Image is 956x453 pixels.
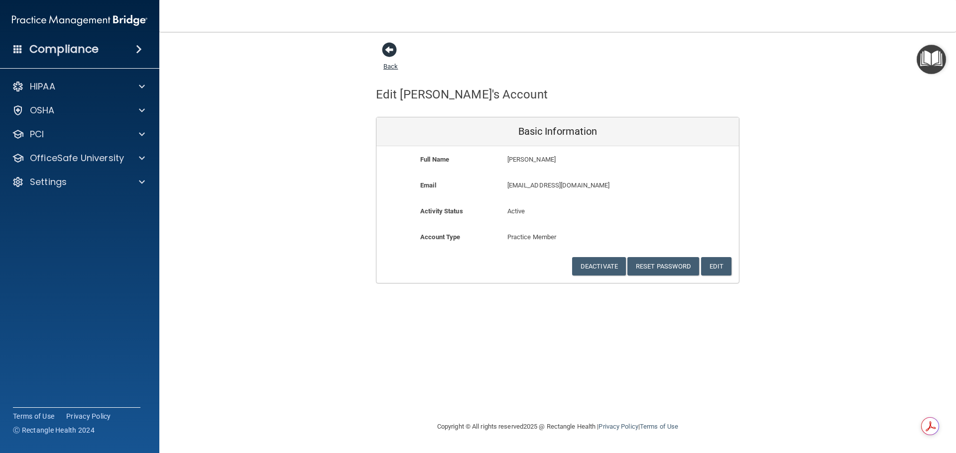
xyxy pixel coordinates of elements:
[572,257,626,275] button: Deactivate
[29,42,99,56] h4: Compliance
[30,128,44,140] p: PCI
[12,128,145,140] a: PCI
[12,10,147,30] img: PMB logo
[12,104,145,116] a: OSHA
[420,207,463,215] b: Activity Status
[598,423,638,430] a: Privacy Policy
[784,382,944,422] iframe: Drift Widget Chat Controller
[376,88,548,101] h4: Edit [PERSON_NAME]'s Account
[66,411,111,421] a: Privacy Policy
[30,104,55,116] p: OSHA
[30,81,55,92] p: HIPAA
[627,257,699,275] button: Reset Password
[376,117,739,146] div: Basic Information
[12,81,145,92] a: HIPAA
[917,45,946,74] button: Open Resource Center
[376,411,739,443] div: Copyright © All rights reserved 2025 @ Rectangle Health | |
[12,152,145,164] a: OfficeSafe University
[30,152,124,164] p: OfficeSafe University
[13,425,95,435] span: Ⓒ Rectangle Health 2024
[507,180,666,191] p: [EMAIL_ADDRESS][DOMAIN_NAME]
[420,233,460,241] b: Account Type
[507,154,666,166] p: [PERSON_NAME]
[507,231,608,243] p: Practice Member
[640,423,678,430] a: Terms of Use
[30,176,67,188] p: Settings
[701,257,731,275] button: Edit
[420,181,436,189] b: Email
[420,156,449,163] b: Full Name
[383,51,398,70] a: Back
[507,205,608,217] p: Active
[12,176,145,188] a: Settings
[13,411,54,421] a: Terms of Use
